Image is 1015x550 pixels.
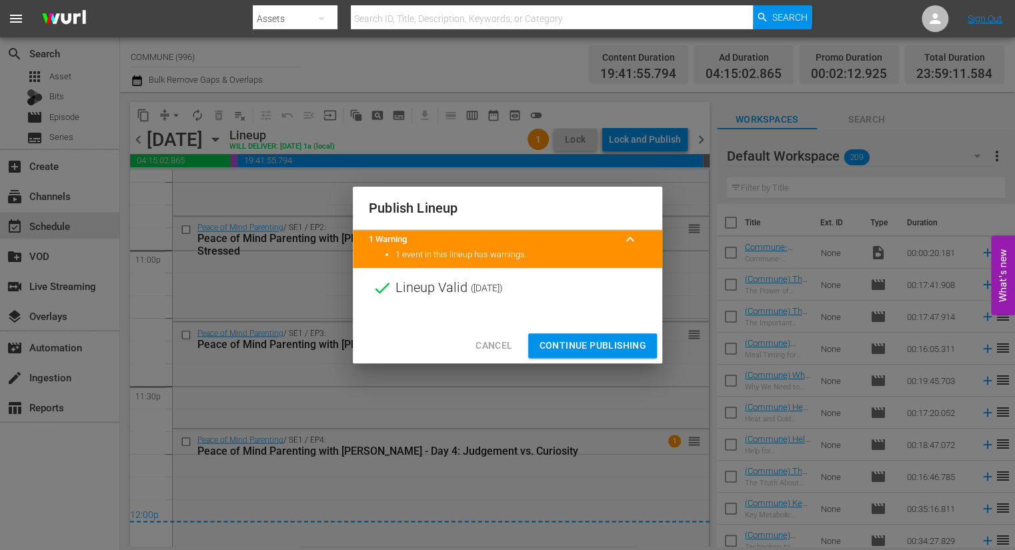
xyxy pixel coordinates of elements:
h2: Publish Lineup [369,197,646,219]
button: Open Feedback Widget [991,235,1015,315]
img: ans4CAIJ8jUAAAAAAAAAAAAAAAAAAAAAAAAgQb4GAAAAAAAAAAAAAAAAAAAAAAAAJMjXAAAAAAAAAAAAAAAAAAAAAAAAgAT5G... [32,3,96,35]
li: 1 event in this lineup has warnings. [395,249,646,261]
span: keyboard_arrow_up [622,231,638,247]
title: 1 Warning [369,233,614,246]
span: Continue Publishing [539,337,646,354]
span: Search [772,5,808,29]
span: Cancel [475,337,512,354]
div: Lineup Valid [353,268,662,308]
span: menu [8,11,24,27]
button: Continue Publishing [528,333,657,358]
button: Cancel [465,333,523,358]
a: Sign Out [968,13,1002,24]
button: keyboard_arrow_up [614,223,646,255]
span: ( [DATE] ) [471,278,503,298]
